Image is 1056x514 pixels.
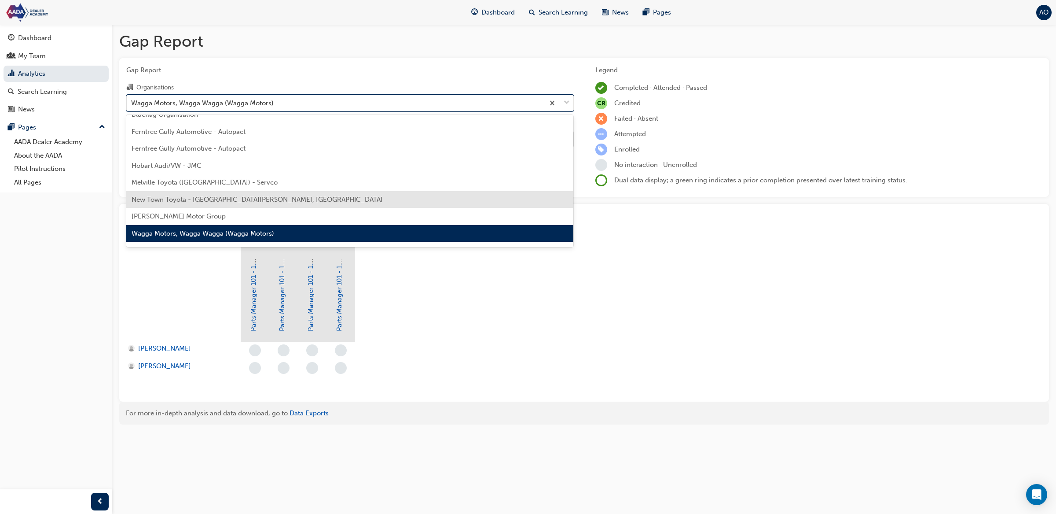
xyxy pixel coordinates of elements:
[335,344,347,356] span: learningRecordVerb_NONE-icon
[4,101,109,118] a: News
[1039,7,1049,18] span: AO
[614,115,658,122] span: Failed · Absent
[1026,484,1047,505] div: Open Intercom Messenger
[481,7,515,18] span: Dashboard
[126,408,1042,418] div: For more in-depth analysis and data download, go to
[132,246,345,254] span: Werribee Motors - Hoppers Crossing ([PERSON_NAME] Motor Group)
[136,83,174,92] div: Organisations
[614,130,646,138] span: Attempted
[126,65,574,75] span: Gap Report
[653,7,671,18] span: Pages
[132,128,246,136] span: Ferntree Gully Automotive - Autopact
[595,113,607,125] span: learningRecordVerb_FAIL-icon
[595,144,607,155] span: learningRecordVerb_ENROLL-icon
[464,4,522,22] a: guage-iconDashboard
[614,176,907,184] span: Dual data display; a green ring indicates a prior completion presented over latest training status.
[595,159,607,171] span: learningRecordVerb_NONE-icon
[595,128,607,140] span: learningRecordVerb_ATTEMPT-icon
[128,361,232,371] a: [PERSON_NAME]
[18,122,36,133] div: Pages
[4,119,109,136] button: Pages
[636,4,678,22] a: pages-iconPages
[132,196,383,203] span: New Town Toyota - [GEOGRAPHIC_DATA][PERSON_NAME], [GEOGRAPHIC_DATA]
[11,149,109,163] a: About the AADA
[4,3,106,22] img: Trak
[614,161,697,169] span: No interaction · Unenrolled
[18,33,51,43] div: Dashboard
[4,48,109,64] a: My Team
[335,362,347,374] span: learningRecordVerb_NONE-icon
[11,176,109,189] a: All Pages
[306,344,318,356] span: learningRecordVerb_NONE-icon
[138,361,191,371] span: [PERSON_NAME]
[8,124,15,132] span: pages-icon
[132,162,202,170] span: Hobart Audi/VW - JMC
[522,4,595,22] a: search-iconSearch Learning
[564,97,570,109] span: down-icon
[614,145,640,153] span: Enrolled
[132,144,246,152] span: Ferntree Gully Automotive - Autopact
[8,106,15,114] span: news-icon
[138,344,191,354] span: [PERSON_NAME]
[602,7,609,18] span: news-icon
[278,344,290,356] span: learningRecordVerb_NONE-icon
[18,51,46,61] div: My Team
[614,99,641,107] span: Credited
[8,88,14,96] span: search-icon
[643,7,649,18] span: pages-icon
[4,30,109,46] a: Dashboard
[595,97,607,109] span: null-icon
[8,70,15,78] span: chart-icon
[11,162,109,176] a: Pilot Instructions
[529,7,535,18] span: search-icon
[128,344,232,354] a: [PERSON_NAME]
[249,362,261,374] span: learningRecordVerb_NONE-icon
[539,7,588,18] span: Search Learning
[132,212,226,220] span: [PERSON_NAME] Motor Group
[4,66,109,82] a: Analytics
[290,409,329,417] a: Data Exports
[132,229,274,237] span: Wagga Motors, Wagga Wagga (Wagga Motors)
[11,135,109,149] a: AADA Dealer Academy
[278,362,290,374] span: learningRecordVerb_NONE-icon
[335,187,343,331] a: Parts Manager 101 - 1.4 The Parts Sales Process
[99,122,105,133] span: up-icon
[4,28,109,119] button: DashboardMy TeamAnalyticsSearch LearningNews
[612,7,629,18] span: News
[8,52,15,60] span: people-icon
[1036,5,1052,20] button: AO
[306,362,318,374] span: learningRecordVerb_NONE-icon
[18,104,35,115] div: News
[595,82,607,94] span: learningRecordVerb_COMPLETE-icon
[119,32,1049,51] h1: Gap Report
[249,344,261,356] span: learningRecordVerb_NONE-icon
[126,84,133,92] span: organisation-icon
[4,84,109,100] a: Search Learning
[8,34,15,42] span: guage-icon
[97,496,103,507] span: prev-icon
[131,98,274,108] div: Wagga Motors, Wagga Wagga (Wagga Motors)
[132,178,278,186] span: Melville Toyota ([GEOGRAPHIC_DATA]) - Servco
[595,4,636,22] a: news-iconNews
[595,65,1042,75] div: Legend
[614,84,707,92] span: Completed · Attended · Passed
[18,87,67,97] div: Search Learning
[471,7,478,18] span: guage-icon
